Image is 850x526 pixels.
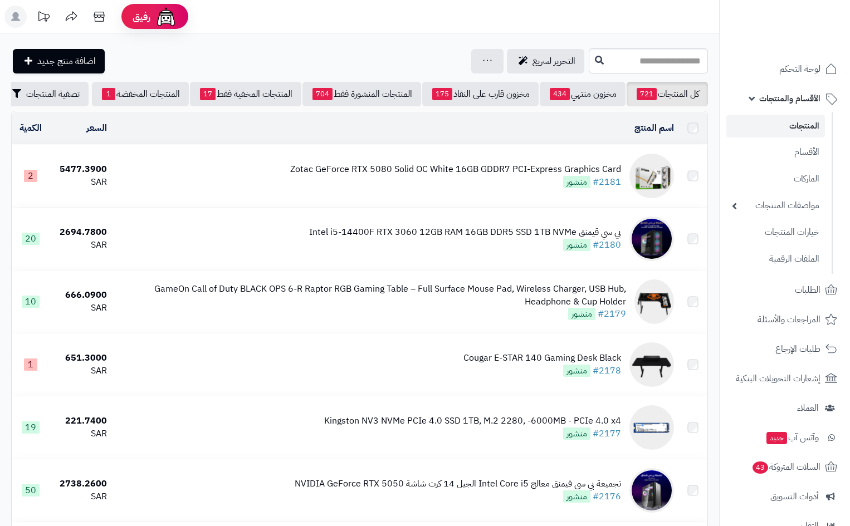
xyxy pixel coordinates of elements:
span: 20 [22,233,40,245]
a: المنتجات المنشورة فقط704 [302,82,421,106]
a: المنتجات المخفية فقط17 [190,82,301,106]
div: 221.7400 [54,415,107,427]
img: بي سي قيمنق Intel i5-14400F RTX 3060 12GB RAM 16GB DDR5 SSD 1TB NVMe [629,217,674,261]
a: المراجعات والأسئلة [726,306,843,333]
a: أدوات التسويق [726,483,843,510]
a: المنتجات [726,115,825,137]
div: Kingston NV3 NVMe PCIe 4.0 SSD 1TB, M.2 2280, -6000MB - PCIe 4.0 x4 [324,415,621,427]
span: منشور [563,176,590,188]
span: منشور [568,308,595,320]
img: GameOn Call of Duty BLACK OPS 6-R Raptor RGB Gaming Table – Full Surface Mouse Pad, Wireless Char... [634,279,674,324]
div: Cougar E-STAR 140 Gaming Desk Black [463,352,621,365]
a: طلبات الإرجاع [726,336,843,362]
span: 1 [24,358,37,371]
img: تجميعة بي سي قيمنق معالج Intel Core i5 الجيل 14 كرت شاشة NVIDIA GeForce RTX 5050 [629,468,674,513]
a: #2176 [593,490,621,503]
a: العملاء [726,395,843,421]
div: SAR [54,427,107,440]
span: 721 [637,88,657,100]
a: مخزون قارب على النفاذ175 [422,82,539,106]
div: تجميعة بي سي قيمنق معالج Intel Core i5 الجيل 14 كرت شاشة NVIDIA GeForce RTX 5050 [295,478,621,490]
img: Kingston NV3 NVMe PCIe 4.0 SSD 1TB, M.2 2280, -6000MB - PCIe 4.0 x4 [629,405,674,450]
span: 434 [550,88,570,100]
a: إشعارات التحويلات البنكية [726,365,843,392]
a: الأقسام [726,140,825,164]
a: مواصفات المنتجات [726,194,825,218]
a: لوحة التحكم [726,56,843,82]
img: ai-face.png [155,6,177,28]
span: إشعارات التحويلات البنكية [736,371,820,386]
a: الملفات الرقمية [726,247,825,271]
span: منشور [563,365,590,377]
div: SAR [54,490,107,503]
a: كل المنتجات721 [627,82,708,106]
a: الماركات [726,167,825,191]
div: 666.0900 [54,289,107,302]
span: منشور [563,239,590,251]
span: رفيق [133,10,150,23]
span: 10 [22,296,40,308]
span: طلبات الإرجاع [775,341,820,357]
span: جديد [766,432,787,444]
div: SAR [54,302,107,314]
a: خيارات المنتجات [726,220,825,244]
a: مخزون منتهي434 [540,82,626,106]
span: 1 [102,88,115,100]
a: تحديثات المنصة [30,6,57,31]
a: السلات المتروكة43 [726,454,843,480]
a: المنتجات المخفضة1 [92,82,189,106]
a: الطلبات [726,277,843,303]
span: الطلبات [795,282,820,298]
img: Zotac GeForce RTX 5080 Solid OC White 16GB GDDR7 PCI-Express Graphics Card [629,154,674,198]
a: #2179 [598,307,626,321]
span: 704 [312,88,333,100]
div: SAR [54,176,107,189]
button: تصفية المنتجات [1,82,89,106]
a: وآتس آبجديد [726,424,843,451]
div: SAR [54,239,107,252]
span: أدوات التسويق [770,489,819,504]
span: 50 [22,484,40,496]
div: 2694.7800 [54,226,107,239]
a: #2178 [593,364,621,377]
span: 19 [22,421,40,434]
div: 2738.2600 [54,478,107,490]
a: #2177 [593,427,621,440]
span: منشور [563,490,590,503]
a: #2180 [593,238,621,252]
a: #2181 [593,175,621,189]
span: لوحة التحكم [779,61,820,77]
span: السلات المتروكة [751,459,820,475]
div: Zotac GeForce RTX 5080 Solid OC White 16GB GDDR7 PCI-Express Graphics Card [290,163,621,176]
a: التحرير لسريع [507,49,584,73]
a: الكمية [19,121,42,135]
div: SAR [54,365,107,377]
span: المراجعات والأسئلة [758,312,820,327]
div: بي سي قيمنق Intel i5-14400F RTX 3060 12GB RAM 16GB DDR5 SSD 1TB NVMe [309,226,621,239]
span: التحرير لسريع [533,55,575,68]
span: الأقسام والمنتجات [759,91,820,106]
div: GameOn Call of Duty BLACK OPS 6-R Raptor RGB Gaming Table – Full Surface Mouse Pad, Wireless Char... [116,283,626,308]
div: 5477.3900 [54,163,107,176]
span: منشور [563,427,590,440]
a: اضافة منتج جديد [13,49,105,73]
span: 43 [753,461,768,474]
span: وآتس آب [765,430,819,445]
img: Cougar E-STAR 140 Gaming Desk Black [629,342,674,387]
a: السعر [86,121,107,135]
span: 2 [24,170,37,182]
span: العملاء [797,400,819,416]
a: اسم المنتج [634,121,674,135]
span: تصفية المنتجات [26,87,80,101]
span: 17 [200,88,216,100]
span: اضافة منتج جديد [37,55,96,68]
span: 175 [432,88,452,100]
div: 651.3000 [54,352,107,365]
